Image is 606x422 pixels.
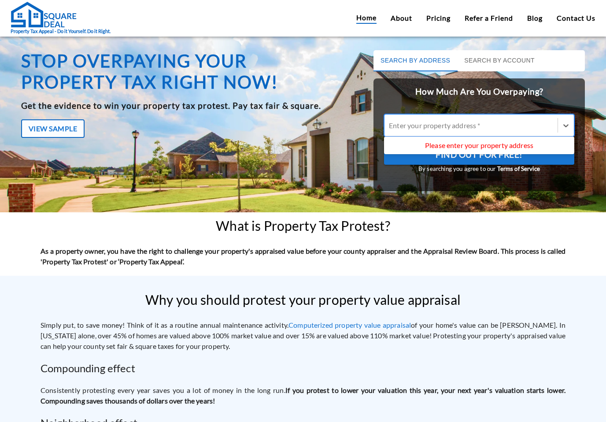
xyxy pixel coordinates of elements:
[426,13,451,23] a: Pricing
[11,1,77,28] img: Square Deal
[21,50,346,93] h1: Stop overpaying your property tax right now!
[384,144,574,165] button: Find Out For Free!
[61,231,67,237] img: salesiqlogo_leal7QplfZFryJ6FIlVepeu7OftD7mt8q6exU6-34PB8prfIgodN67KcxXM9Y7JQ_.png
[21,119,85,138] button: View Sample
[129,271,160,283] em: Submit
[288,321,411,329] a: Computerized property value appraisal
[373,50,457,71] button: Search by Address
[18,111,154,200] span: We are offline. Please leave us a message.
[69,231,112,237] em: Driven by SalesIQ
[216,218,390,233] h2: What is Property Tax Protest?
[41,385,565,406] p: Consistently protesting every year saves you a lot of money in the long run.
[497,165,540,172] a: Terms of Service
[4,241,168,271] textarea: Type your message and click 'Submit'
[465,13,513,23] a: Refer a Friend
[373,50,585,71] div: basic tabs example
[46,49,148,61] div: Leave a message
[41,386,565,405] strong: If you protest to lower your valuation this year, your next year's valuation starts lower. Compou...
[356,12,377,24] a: Home
[41,360,565,376] h2: Compounding effect
[527,13,543,23] a: Blog
[145,292,461,307] h2: Why you should protest your property value appraisal
[11,1,111,35] a: Property Tax Appeal - Do it Yourself. Do it Right.
[457,50,542,71] button: Search by Account
[144,4,166,26] div: Minimize live chat window
[41,247,565,266] strong: As a property owner, you have the right to challenge your property's appraised value before your ...
[21,100,321,111] b: Get the evidence to win your property tax protest. Pay tax fair & square.
[15,53,37,58] img: logo_Zg8I0qSkbAqR2WFHt3p6CTuqpyXMFPubPcD2OT02zFN43Cy9FUNNG3NEPhM_Q1qe_.png
[391,13,412,23] a: About
[436,147,523,162] span: Find Out For Free!
[557,13,595,23] a: Contact Us
[384,165,574,174] small: By searching you agree to our
[384,138,574,152] div: Please enter your property address
[41,320,565,352] p: Simply put, to save money! Think of it as a routine annual maintenance activity. of your home's v...
[373,78,585,105] h2: How Much Are You Overpaying?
